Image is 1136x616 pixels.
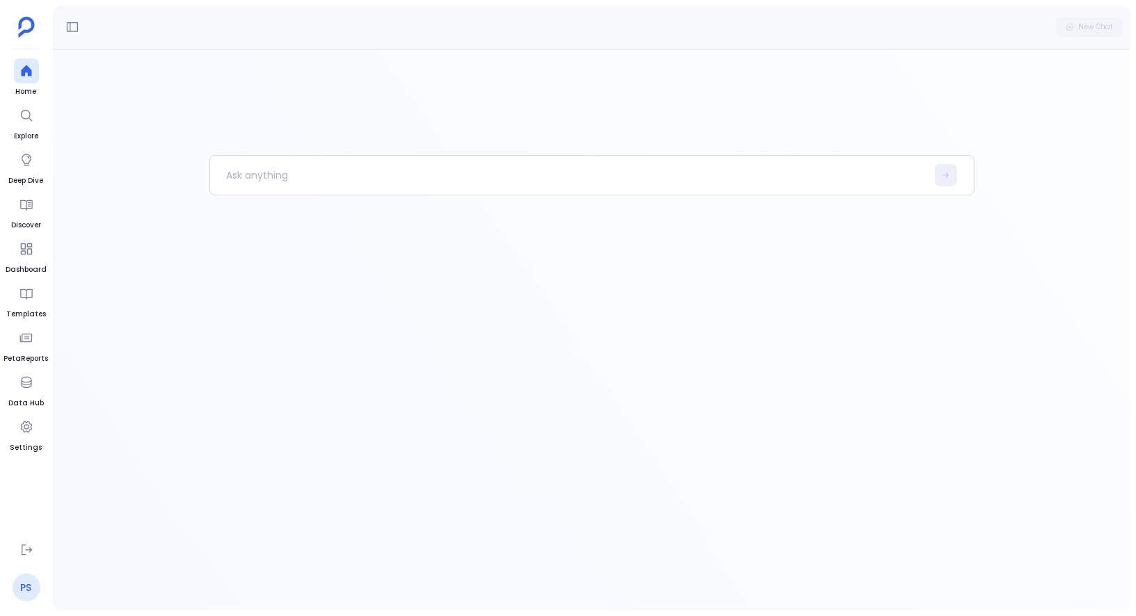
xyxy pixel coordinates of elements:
[8,398,44,409] span: Data Hub
[18,17,35,38] img: petavue logo
[6,236,47,275] a: Dashboard
[4,353,49,364] span: PetaReports
[6,264,47,275] span: Dashboard
[6,309,46,320] span: Templates
[14,131,39,142] span: Explore
[14,58,39,97] a: Home
[8,370,44,409] a: Data Hub
[11,220,41,231] span: Discover
[14,86,39,97] span: Home
[10,442,42,453] span: Settings
[9,147,44,186] a: Deep Dive
[10,414,42,453] a: Settings
[13,574,40,601] a: PS
[11,192,41,231] a: Discover
[9,175,44,186] span: Deep Dive
[4,325,49,364] a: PetaReports
[6,281,46,320] a: Templates
[14,103,39,142] a: Explore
